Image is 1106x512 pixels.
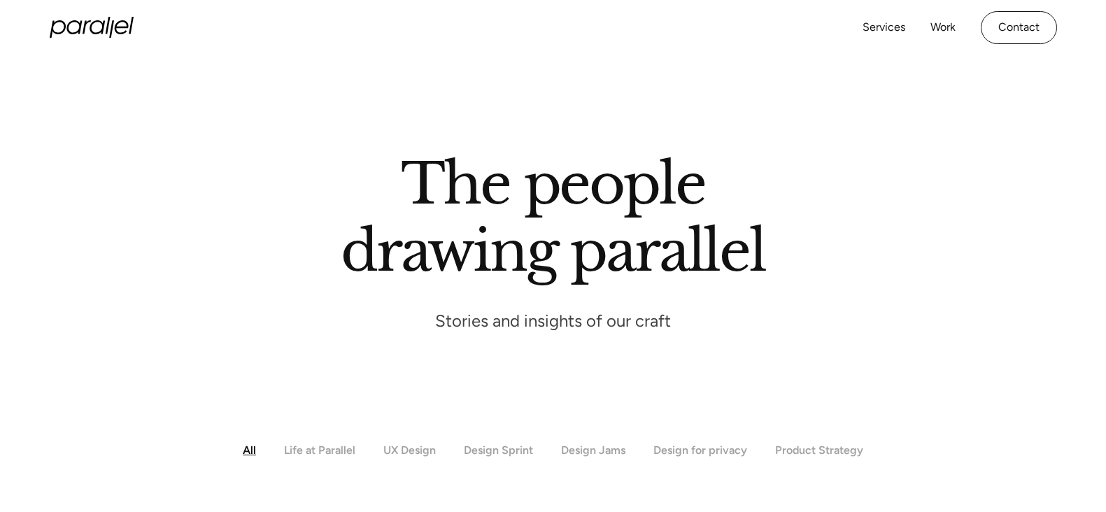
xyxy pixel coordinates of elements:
div: Product Strategy [775,443,863,457]
a: Services [863,17,905,38]
div: All [243,443,256,457]
p: Stories and insights of our craft [435,310,671,332]
div: Design Jams [561,443,625,457]
div: Life at Parallel [284,443,355,457]
div: UX Design [383,443,436,457]
a: Contact [981,11,1057,44]
h1: The people drawing parallel [341,150,765,285]
div: Design Sprint [464,443,533,457]
div: Design for privacy [653,443,747,457]
a: Work [930,17,956,38]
